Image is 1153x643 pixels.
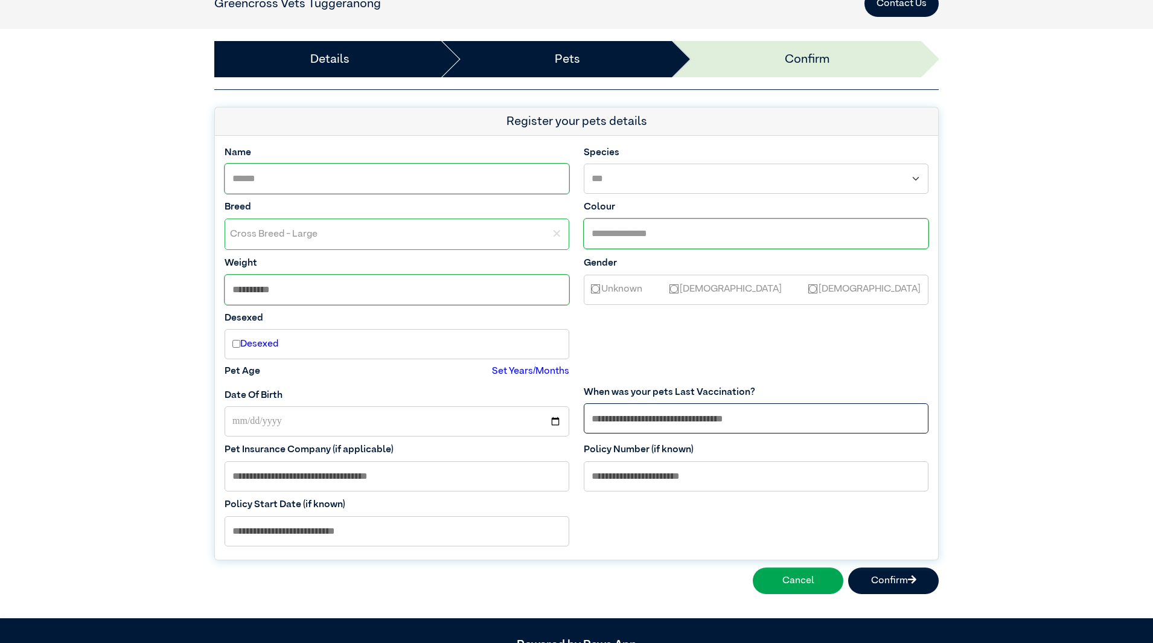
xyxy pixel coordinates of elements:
div: Cross Breed - Large [225,219,545,249]
label: Pet Age [225,364,260,379]
div: ✕ [545,219,569,249]
label: Breed [225,200,569,214]
input: [DEMOGRAPHIC_DATA] [809,285,817,293]
label: Species [584,146,928,160]
input: Desexed [232,340,240,348]
label: [DEMOGRAPHIC_DATA] [809,279,921,296]
label: Weight [225,256,569,270]
a: Pets [555,50,580,68]
span: Register your pets details [506,115,647,127]
label: Desexed [232,334,287,351]
label: Name [225,146,569,160]
label: Policy Start Date (if known) [225,497,569,512]
label: Desexed [225,311,569,325]
label: Set Years/Months [492,364,569,379]
label: Unknown [592,279,642,296]
label: When was your pets Last Vaccination? [584,385,928,400]
button: Cancel [753,568,843,594]
label: [DEMOGRAPHIC_DATA] [670,279,782,296]
label: Pet Insurance Company (if applicable) [225,443,569,457]
button: Confirm [848,568,939,594]
label: Policy Number (if known) [584,443,928,457]
label: Gender [584,256,928,270]
label: Colour [584,200,928,214]
input: Unknown [592,285,599,293]
input: [DEMOGRAPHIC_DATA] [670,285,678,293]
label: Date Of Birth [225,388,283,403]
a: Details [310,50,350,68]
